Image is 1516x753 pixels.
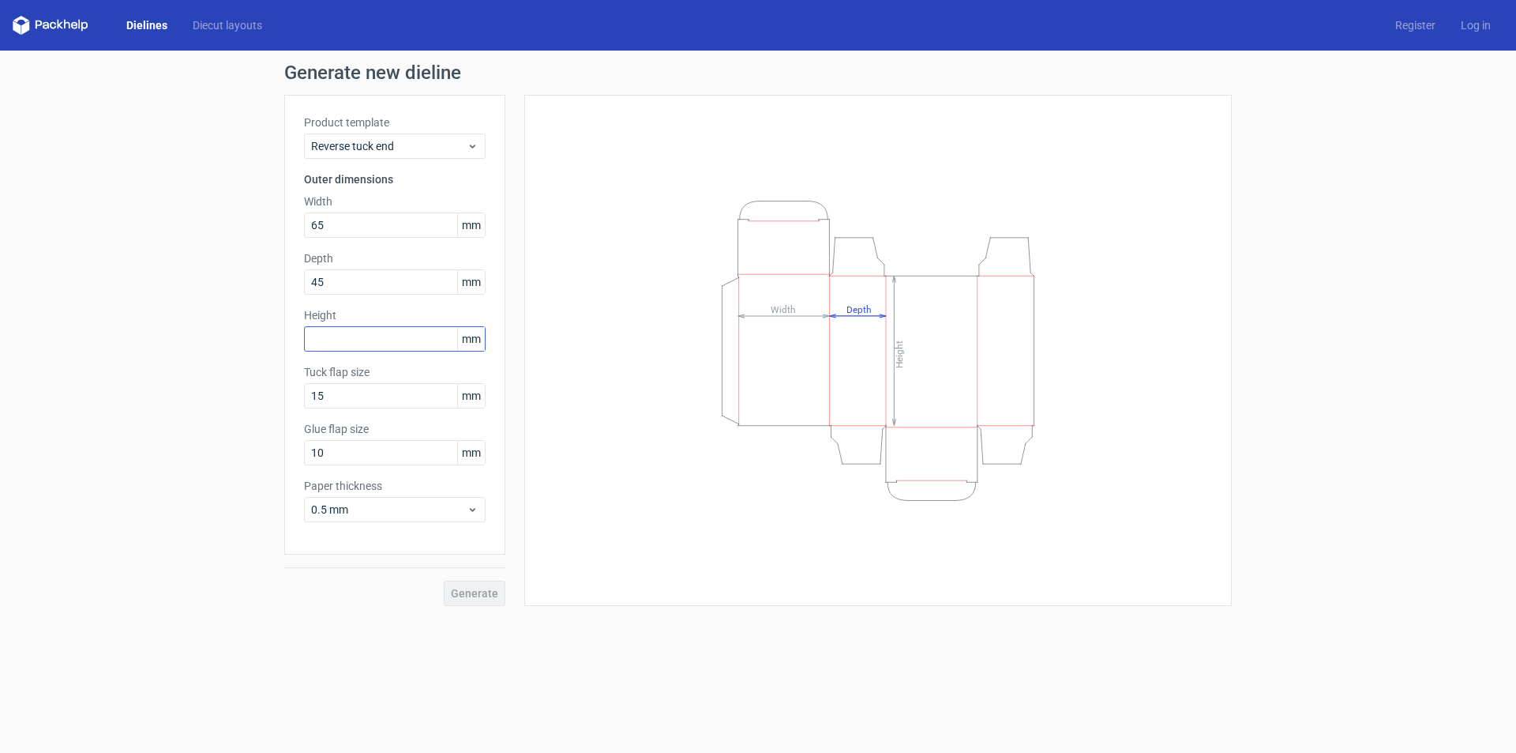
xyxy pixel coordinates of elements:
span: Reverse tuck end [311,138,467,154]
label: Depth [304,250,486,266]
label: Width [304,194,486,209]
span: mm [457,270,485,294]
span: mm [457,441,485,465]
h3: Outer dimensions [304,171,486,187]
a: Log in [1448,17,1503,33]
span: mm [457,384,485,408]
a: Diecut layouts [180,17,275,33]
label: Product template [304,115,486,130]
a: Dielines [114,17,180,33]
span: mm [457,213,485,237]
span: 0.5 mm [311,502,467,518]
span: mm [457,327,485,351]
tspan: Depth [846,303,872,314]
label: Paper thickness [304,478,486,494]
tspan: Height [894,340,905,367]
h1: Generate new dieline [284,63,1232,82]
label: Height [304,307,486,323]
tspan: Width [771,303,796,314]
a: Register [1383,17,1448,33]
label: Tuck flap size [304,364,486,380]
label: Glue flap size [304,421,486,437]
